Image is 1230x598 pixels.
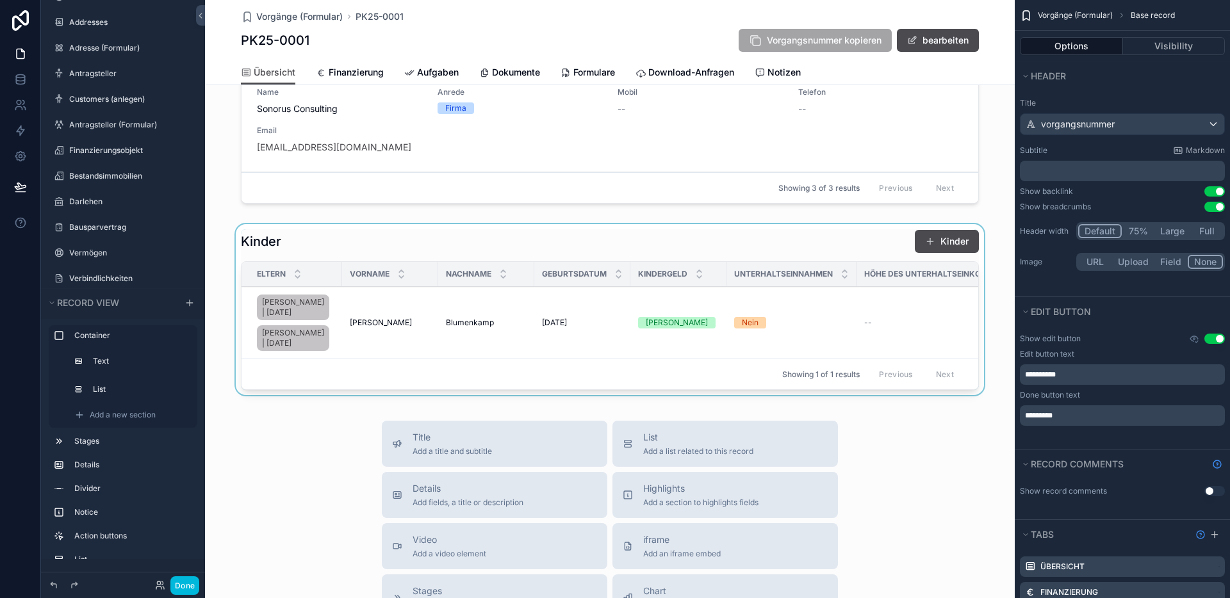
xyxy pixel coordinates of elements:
span: Add fields, a title or description [413,497,523,508]
div: Show record comments [1020,486,1107,496]
button: Header [1020,67,1217,85]
label: Bausparvertrag [69,222,190,232]
button: Large [1154,224,1190,238]
button: bearbeiten [897,29,979,52]
span: Showing 3 of 3 results [778,183,860,193]
span: Unterhaltseinnahmen [734,269,833,279]
label: Show edit button [1020,334,1081,344]
button: TitleAdd a title and subtitle [382,421,607,467]
span: Tabs [1031,529,1054,540]
label: Stages [74,436,187,446]
label: Antragsteller (Formular) [69,120,190,130]
span: Details [413,482,523,495]
button: Record view [46,294,177,312]
button: HighlightsAdd a section to highlights fields [612,472,838,518]
span: Add an iframe embed [643,549,721,559]
span: Highlights [643,482,758,495]
a: Markdown [1173,145,1225,156]
label: Darlehen [69,197,190,207]
label: Vermögen [69,248,190,258]
button: 75% [1122,224,1154,238]
label: Divider [74,483,187,494]
button: iframeAdd an iframe embed [612,523,838,569]
span: Übersicht [254,66,295,79]
label: Text [93,356,184,366]
span: vorgangsnummer [1041,118,1115,131]
h1: PK25-0001 [241,31,309,49]
a: Notizen [755,61,801,86]
a: Finanzierung [316,61,384,86]
span: Nachname [446,269,491,279]
span: Formulare [573,66,615,79]
span: Edit button [1031,306,1091,317]
label: Verbindlichkeiten [69,273,190,284]
label: List [93,384,184,394]
div: scrollable content [1020,364,1225,385]
span: Höhe des Unterhaltseinkommens [864,269,1010,279]
div: Show breadcrumbs [1020,202,1091,212]
span: Add a title and subtitle [413,446,492,457]
span: List [643,431,753,444]
button: Visibility [1123,37,1226,55]
span: Add a new section [90,410,156,420]
button: Full [1190,224,1223,238]
span: Markdown [1186,145,1225,156]
a: PK25-0001 [356,10,404,23]
button: Done [170,576,199,595]
div: Show backlink [1020,186,1073,197]
span: Download-Anfragen [648,66,734,79]
a: Vorgänge (Formular) [241,10,343,23]
span: Vorgänge (Formular) [256,10,343,23]
button: URL [1078,255,1112,269]
span: Stages [413,585,490,597]
span: Eltern [257,269,286,279]
button: Default [1078,224,1122,238]
label: Adresse (Formular) [69,43,190,53]
label: Antragsteller [69,69,190,79]
button: Upload [1112,255,1154,269]
span: Base record [1131,10,1175,20]
span: Notizen [767,66,801,79]
div: scrollable content [1020,161,1225,181]
span: Vorname [350,269,389,279]
svg: Show help information [1195,529,1206,540]
label: Action buttons [74,531,187,541]
label: Notice [74,507,187,517]
span: Dokumente [492,66,540,79]
button: ListAdd a list related to this record [612,421,838,467]
span: Geburtsdatum [542,269,607,279]
div: scrollable content [41,319,205,559]
label: Container [74,330,187,341]
span: iframe [643,533,721,546]
a: Download-Anfragen [635,61,734,86]
button: Edit button [1020,303,1217,321]
a: Aufgaben [404,61,459,86]
label: Finanzierungsobjekt [69,145,190,156]
span: Showing 1 of 1 results [782,369,860,380]
label: Bestandsimmobilien [69,171,190,181]
span: Add a video element [413,549,486,559]
a: Addresses [69,17,190,28]
label: Edit button text [1020,349,1074,359]
label: List [74,554,187,565]
a: Dokumente [479,61,540,86]
button: DetailsAdd fields, a title or description [382,472,607,518]
label: Übersicht [1040,562,1085,572]
span: Chart [643,585,739,597]
label: Details [74,460,187,470]
button: Tabs [1020,526,1190,544]
label: Customers (anlegen) [69,94,190,104]
a: Übersicht [241,61,295,85]
span: Kindergeld [638,269,687,279]
label: Subtitle [1020,145,1047,156]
